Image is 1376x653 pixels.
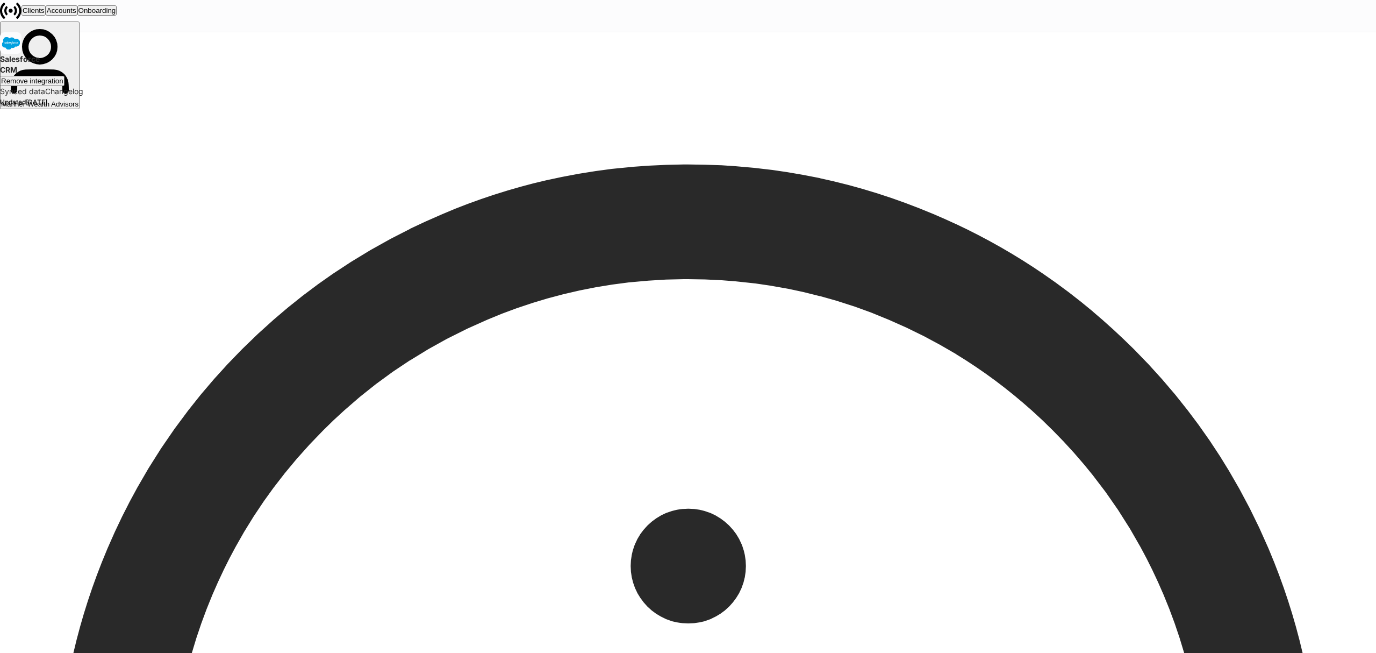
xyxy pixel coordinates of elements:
a: Changelog [45,87,83,96]
button: Onboarding [77,5,117,16]
div: Remove integration [1,77,63,85]
button: Accounts [46,5,77,16]
button: Clients [21,5,46,16]
div: Accounts [47,6,76,15]
div: Clients [23,6,45,15]
div: Onboarding [78,6,116,15]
